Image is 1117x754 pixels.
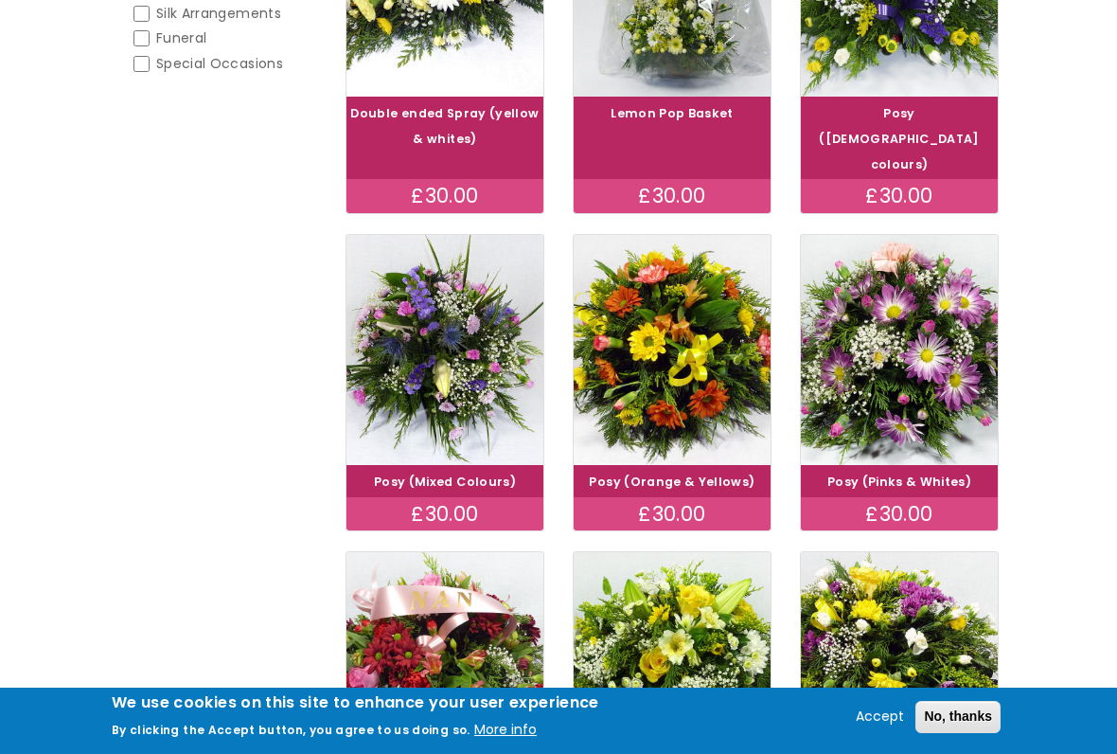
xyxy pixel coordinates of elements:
a: Posy (Orange & Yellows) [589,474,754,490]
a: Posy (Pinks & Whites) [827,474,971,490]
span: Funeral [156,28,206,47]
a: Double ended Spray (yellow & whites) [350,105,539,147]
button: Accept [848,706,912,728]
div: £30.00 [801,179,998,213]
button: More info [474,719,537,742]
span: Special Occasions [156,54,283,73]
div: £30.00 [346,179,543,213]
img: Posy (Mixed Colours) [346,235,543,465]
h2: We use cookies on this site to enhance your user experience [112,692,599,713]
div: £30.00 [801,497,998,531]
img: Posy (Pinks & Whites) [801,235,998,465]
div: £30.00 [574,179,771,213]
p: By clicking the Accept button, you agree to us doing so. [112,722,470,738]
div: £30.00 [346,497,543,531]
span: Silk Arrangements [156,4,281,23]
a: Posy ([DEMOGRAPHIC_DATA] colours) [819,105,980,172]
a: Posy (Mixed Colours) [374,474,516,490]
div: £30.00 [574,497,771,531]
a: Lemon Pop Basket [611,105,734,121]
button: No, thanks [915,701,1001,733]
img: Posy (Orange & Yellows) [574,235,771,465]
